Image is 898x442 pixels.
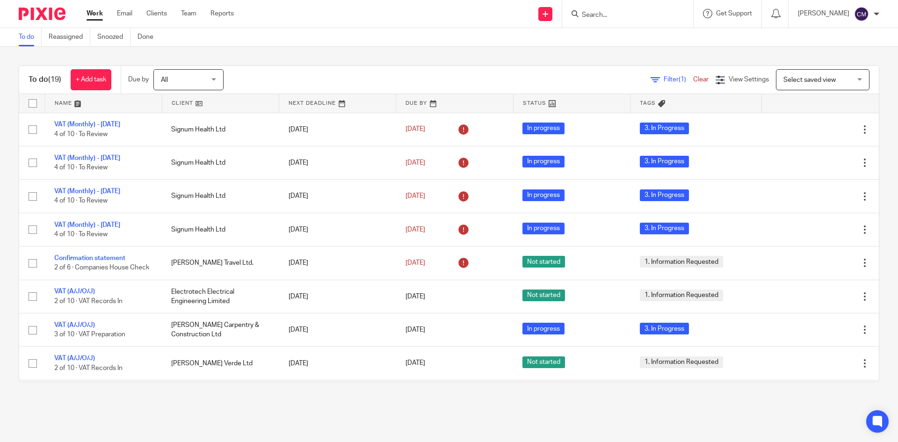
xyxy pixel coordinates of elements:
td: Signum Health Ltd [162,180,279,213]
span: 3 of 10 · VAT Preparation [54,331,125,338]
a: VAT (A/J/O/J) [54,322,95,328]
p: [PERSON_NAME] [798,9,849,18]
span: Not started [522,356,565,368]
span: In progress [522,189,565,201]
span: All [161,77,168,83]
span: 3. In Progress [640,156,689,167]
a: VAT (Monthly) - [DATE] [54,121,120,128]
span: [DATE] [406,159,425,166]
span: Tags [640,101,656,106]
span: 2 of 6 · Companies House Check [54,265,149,271]
a: VAT (Monthly) - [DATE] [54,155,120,161]
img: Pixie [19,7,65,20]
td: [DATE] [279,313,396,347]
span: [DATE] [406,126,425,133]
td: [PERSON_NAME] Travel Ltd. [162,246,279,280]
span: 3. In Progress [640,223,689,234]
span: 4 of 10 · To Review [54,231,108,238]
span: [DATE] [406,260,425,266]
td: Signum Health Ltd [162,146,279,179]
h1: To do [29,75,61,85]
td: Electrotech Electrical Engineering Limited [162,280,279,313]
span: 2 of 10 · VAT Records In [54,365,123,371]
span: 3. In Progress [640,323,689,334]
a: Reassigned [49,28,90,46]
span: 4 of 10 · To Review [54,131,108,138]
a: VAT (Monthly) - [DATE] [54,188,120,195]
a: Snoozed [97,28,130,46]
a: Email [117,9,132,18]
td: [DATE] [279,347,396,380]
td: Signum Health Ltd [162,113,279,146]
a: + Add task [71,69,111,90]
span: Get Support [716,10,752,17]
span: (19) [48,76,61,83]
a: VAT (A/J/O/J) [54,288,95,295]
a: Clear [693,76,709,83]
input: Search [581,11,665,20]
td: [PERSON_NAME] Carpentry & Construction Ltd [162,313,279,347]
span: Select saved view [783,77,836,83]
a: Confirmation statement [54,255,125,261]
span: Not started [522,256,565,268]
span: [DATE] [406,226,425,233]
a: Team [181,9,196,18]
td: [DATE] [279,246,396,280]
span: [DATE] [406,326,425,333]
span: (1) [679,76,686,83]
span: 1. Information Requested [640,356,723,368]
a: Done [138,28,160,46]
span: [DATE] [406,293,425,300]
span: [DATE] [406,193,425,199]
a: Clients [146,9,167,18]
td: [DATE] [279,113,396,146]
span: 2 of 10 · VAT Records In [54,298,123,304]
span: 4 of 10 · To Review [54,198,108,204]
td: [DATE] [279,380,396,413]
td: [DATE] [279,280,396,313]
td: [DATE] [279,146,396,179]
td: [PERSON_NAME] Verde Ltd [162,347,279,380]
span: 4 of 10 · To Review [54,164,108,171]
span: 1. Information Requested [640,290,723,301]
img: svg%3E [854,7,869,22]
p: Due by [128,75,149,84]
span: 3. In Progress [640,123,689,134]
span: In progress [522,323,565,334]
a: VAT (Monthly) - [DATE] [54,222,120,228]
td: Near Me Now Ltd [162,380,279,413]
span: [DATE] [406,360,425,367]
span: In progress [522,223,565,234]
td: [DATE] [279,180,396,213]
span: Filter [664,76,693,83]
span: 1. Information Requested [640,256,723,268]
td: [DATE] [279,213,396,246]
a: Reports [210,9,234,18]
a: VAT (A/J/O/J) [54,355,95,362]
a: Work [87,9,103,18]
span: In progress [522,123,565,134]
span: In progress [522,156,565,167]
a: To do [19,28,42,46]
span: View Settings [729,76,769,83]
span: Not started [522,290,565,301]
span: 3. In Progress [640,189,689,201]
td: Signum Health Ltd [162,213,279,246]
